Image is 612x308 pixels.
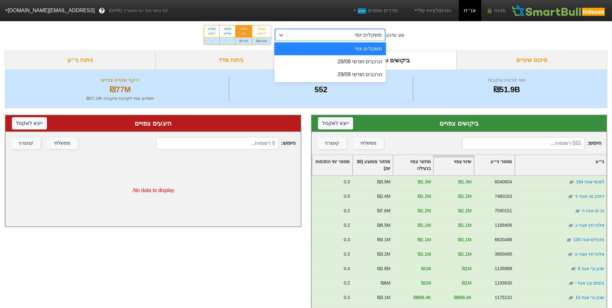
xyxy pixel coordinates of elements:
div: הרכבים חודשי 28/08 [274,55,386,68]
div: ₪1.1M [417,236,431,243]
div: ₪77M [13,84,227,95]
div: ₪2.4M [377,193,390,200]
div: ₪1M [421,280,431,286]
div: ₪1M [462,265,471,272]
a: אלוני חץ אגח יג [575,223,604,228]
button: ממשלתי [353,137,384,149]
div: הרכבים חודשי 29/09 [274,68,386,81]
div: ₪6.5M [377,222,390,229]
div: מספר ניירות ערך [231,76,411,84]
div: ניתוח מדד [155,51,306,70]
span: ? [100,6,104,15]
div: ₪1.3M [458,179,471,185]
button: קונצרני [11,137,40,149]
div: 26/08 [224,27,231,31]
img: tase link [568,179,575,185]
div: Toggle SortBy [515,155,607,175]
div: רביעי [208,31,216,36]
div: ₪1.1M [458,236,471,243]
div: ₪1.1M [458,251,471,258]
div: ממשלתי [360,140,377,147]
input: 552 רשומות... [462,137,585,149]
a: פועלים אגח 100 [573,237,604,242]
div: 24/08 [256,27,267,31]
a: גב ים אגח ח [581,208,604,213]
div: ₪1.1M [417,222,431,229]
a: דיסק מנ אגח יד [574,194,604,199]
div: 1193630 [494,280,512,286]
div: Toggle SortBy [393,155,433,175]
div: 7590151 [494,207,512,214]
div: 0.2 [343,280,350,286]
div: ₪1.2M [417,193,431,200]
div: ממשלתי [54,140,70,147]
div: ₪1.2M [458,193,471,200]
div: ₪3.9M [377,179,390,185]
div: 1175132 [494,294,512,301]
button: קונצרני [317,137,347,149]
div: 0.2 [343,207,350,214]
div: קונצרני [19,140,33,147]
div: משקלים יומי [355,31,382,39]
div: ₪77M [235,37,252,45]
div: 0.3 [343,294,350,301]
div: ₪1.1M [417,251,431,258]
div: 0.5 [343,193,350,200]
span: לפי נתוני סוף יום מתאריך [DATE] [109,7,168,14]
div: 0.4 [343,265,350,272]
div: 6620488 [494,236,512,243]
a: הסימולציות שלי [411,4,454,17]
img: tase link [566,237,572,243]
img: tase link [570,266,576,272]
img: tase link [567,222,574,229]
div: קונצרני [325,140,339,147]
div: ₪1M [421,265,431,272]
div: שלישי [224,31,231,36]
div: 552 [231,84,411,95]
div: 0.3 [343,179,350,185]
a: שכון ובי אגח 10 [575,295,604,300]
div: ₪3.1M [377,294,390,301]
div: ₪1.3M [417,179,431,185]
div: סיכום שינויים [457,51,607,70]
div: תשלום צפוי לקרנות עוקבות : ₪77.1M [13,95,227,102]
div: ראשון [256,31,267,36]
div: ₪51.9B [415,84,599,95]
img: tase link [568,295,574,301]
div: 3900495 [494,251,512,258]
a: לאומי אגח 184 [576,179,604,184]
div: ניתוח ני״ע [5,51,155,70]
span: חיפוש : [156,137,295,149]
img: tase link [567,193,573,200]
div: ₪1M [462,280,471,286]
div: ₪3.1M [377,236,390,243]
div: היקף שינויים צפויים [13,76,227,84]
img: tase link [567,251,573,258]
input: 0 רשומות... [156,137,279,149]
div: 27/08 [208,27,216,31]
div: ₪1.2M [458,207,471,214]
button: ממשלתי [47,137,78,149]
div: היצעים צפויים [12,119,294,128]
div: ₪65.8M [252,37,271,45]
div: 0.3 [343,236,350,243]
div: - [204,37,219,45]
div: 1135888 [494,265,512,272]
div: ₪7.6M [377,207,390,214]
button: ייצא לאקסל [318,117,353,129]
div: ₪988.4K [413,294,431,301]
div: 0.2 [343,222,350,229]
div: Toggle SortBy [353,155,393,175]
div: - [220,37,235,45]
div: 1189406 [494,222,512,229]
img: tase link [574,208,581,214]
div: 0.3 [343,251,350,258]
a: אלוני חץ אגח יב [574,251,604,257]
a: שכון ובי אגח 8 [578,266,604,271]
div: No data to display. [5,154,301,226]
div: ₪1.1M [458,222,471,229]
div: ₪3.2M [377,251,390,258]
div: סוג עדכון [386,32,404,39]
img: tase link [568,280,574,286]
div: שווי קרנות עוקבות [415,76,599,84]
